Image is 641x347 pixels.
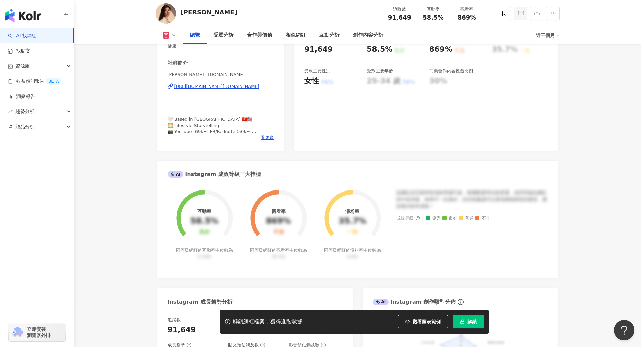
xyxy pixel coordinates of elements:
[11,327,24,338] img: chrome extension
[168,171,184,178] div: AI
[181,8,237,16] div: [PERSON_NAME]
[261,135,274,141] span: 看更多
[168,298,233,306] div: Instagram 成長趨勢分析
[457,298,465,306] span: info-circle
[175,247,234,259] div: 同等級網紅的互動率中位數為
[367,44,392,55] div: 58.5%
[475,216,490,221] span: 不佳
[249,247,308,259] div: 同等級網紅的觀看率中位數為
[373,298,456,306] div: Instagram 創作類型分佈
[15,59,30,74] span: 資源庫
[272,254,285,259] span: 35.5%
[373,299,389,305] div: AI
[536,30,560,41] div: 近三個月
[272,209,286,214] div: 觀看率
[353,31,383,39] div: 創作內容分析
[247,31,272,39] div: 合作與價值
[8,109,13,114] span: rise
[323,247,382,259] div: 同等級網紅的漲粉率中位數為
[9,323,65,341] a: chrome extension立即安裝 瀏覽器外掛
[304,76,319,86] div: 女性
[199,229,210,235] div: 良好
[319,31,340,39] div: 互動分析
[8,78,61,85] a: 效益預測報告BETA
[8,48,30,55] a: 找貼文
[198,254,211,259] span: 0.19%
[458,14,476,21] span: 869%
[304,68,330,74] div: 受眾主要性別
[388,14,411,21] span: 91,649
[413,319,441,324] span: 觀看圖表範例
[168,171,261,178] div: Instagram 成效等級三大指標
[429,68,473,74] div: 商業合作內容覆蓋比例
[5,9,41,22] img: logo
[453,315,484,328] button: 解鎖
[459,216,474,221] span: 普通
[454,6,480,13] div: 觀看率
[213,31,234,39] div: 受眾分析
[367,68,393,74] div: 受眾主要年齡
[304,44,333,55] div: 91,649
[398,315,448,328] button: 觀看圖表範例
[190,217,218,226] div: 58.5%
[467,319,477,324] span: 解鎖
[156,3,176,24] img: KOL Avatar
[345,209,359,214] div: 漲粉率
[27,326,50,338] span: 立即安裝 瀏覽器外掛
[168,60,188,67] div: 社群簡介
[15,104,34,119] span: 趨勢分析
[421,6,446,13] div: 互動率
[387,6,413,13] div: 追蹤數
[286,31,306,39] div: 相似網紅
[423,14,443,21] span: 58.5%
[266,217,291,226] div: 869%
[442,216,457,221] span: 良好
[8,93,35,100] a: 洞察報告
[168,72,274,78] span: [PERSON_NAME] | [DOMAIN_NAME]
[8,33,36,39] a: searchAI 找網紅
[429,44,452,55] div: 869%
[233,318,302,325] div: 解鎖網紅檔案，獲得進階數據
[15,119,34,134] span: 競品分析
[197,209,211,214] div: 互動率
[396,189,548,209] div: 該網紅的互動率和漲粉率都不錯，唯獨觀看率比較普通，為同等級的網紅的中低等級，效果不一定會好，但仍然建議可以發包開箱類型的案型，應該會比較有成效！
[396,216,548,221] div: 成效等級 ：
[190,31,200,39] div: 總覽
[174,83,259,90] div: [URL][DOMAIN_NAME][DOMAIN_NAME]
[347,229,358,235] div: 一般
[339,217,366,226] div: 35.7%
[168,83,274,90] a: [URL][DOMAIN_NAME][DOMAIN_NAME]
[168,117,256,140] span: 🤍 Based in [GEOGRAPHIC_DATA] 🇭🇰🇺🇸 🌅 Lifestyle Storytelling 📸 YouTube (69k+) FB/Rednote (50k+) 💍 @...
[426,216,441,221] span: 優秀
[347,254,358,259] span: 0.8%
[273,229,284,235] div: 不佳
